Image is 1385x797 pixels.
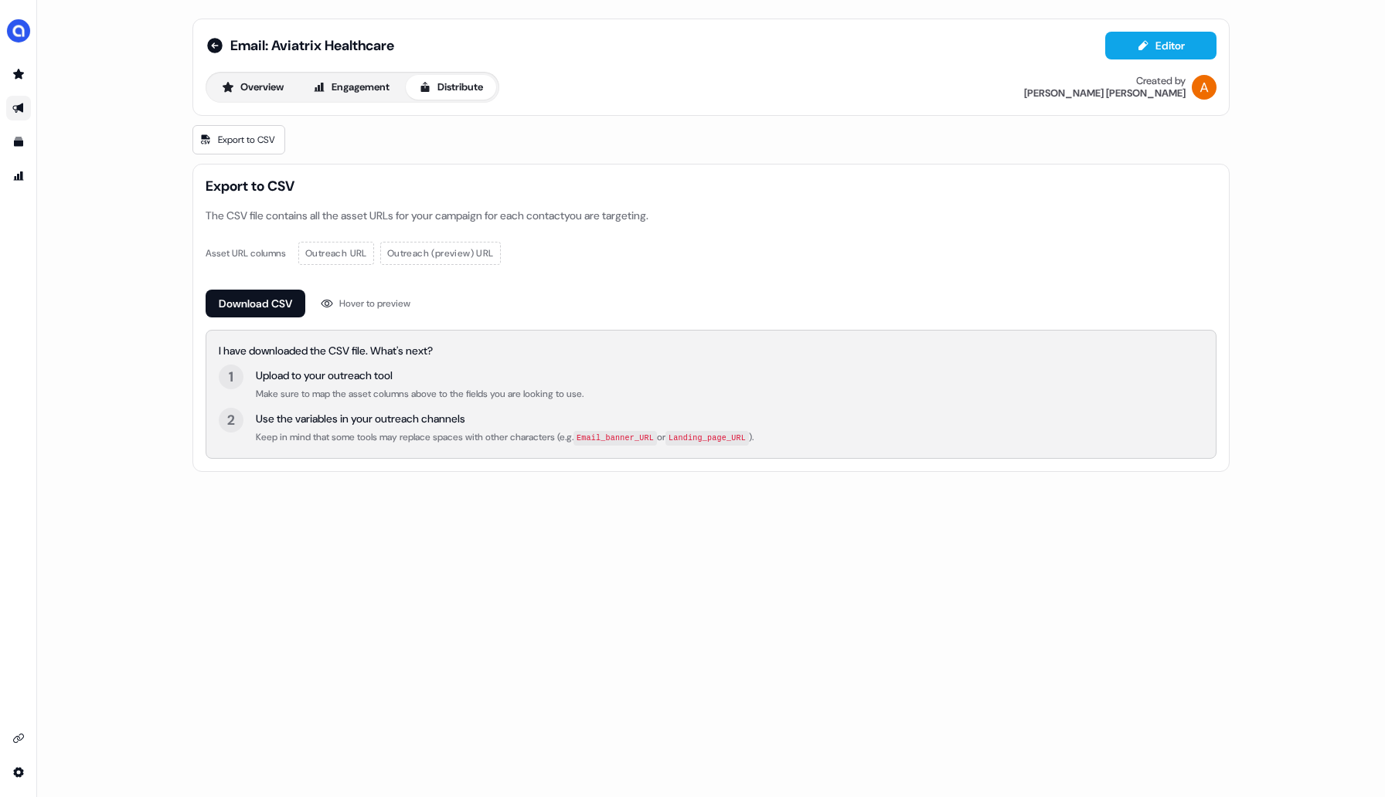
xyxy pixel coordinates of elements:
div: Keep in mind that some tools may replace spaces with other characters (e.g. or ). [256,429,754,446]
a: Go to prospects [6,62,31,86]
span: Email: Aviatrix Healthcare [230,36,394,55]
img: Apoorva [1192,75,1217,100]
a: Go to attribution [6,164,31,188]
a: Editor [1105,39,1217,56]
div: The CSV file contains all the asset URLs for your campaign for each contact you are targeting. [206,208,1217,223]
a: Go to integrations [6,760,31,785]
div: Hover to preview [339,296,410,311]
button: Engagement [300,75,403,100]
button: Editor [1105,32,1217,59]
div: Created by [1136,75,1186,87]
div: Make sure to map the asset columns above to the fields you are looking to use. [256,386,584,402]
span: Export to CSV [206,177,1217,195]
a: Go to outbound experience [6,96,31,120]
span: Outreach (preview) URL [387,246,494,261]
code: Landing_page_URL [665,431,749,446]
a: Go to templates [6,130,31,154]
button: Distribute [406,75,496,100]
div: I have downloaded the CSV file. What's next? [219,343,1203,358]
a: Go to integrations [6,726,31,751]
span: Outreach URL [305,246,367,261]
div: Use the variables in your outreach channels [256,411,754,426]
div: Asset URL columns [206,246,286,261]
code: Email_banner_URL [573,431,657,446]
span: Export to CSV [218,132,275,148]
div: Upload to your outreach tool [256,368,584,383]
div: 2 [227,411,235,429]
button: Overview [209,75,297,100]
a: Export to CSV [192,125,285,154]
div: [PERSON_NAME] [PERSON_NAME] [1024,87,1186,100]
div: 1 [229,368,233,386]
button: Download CSV [206,290,305,317]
